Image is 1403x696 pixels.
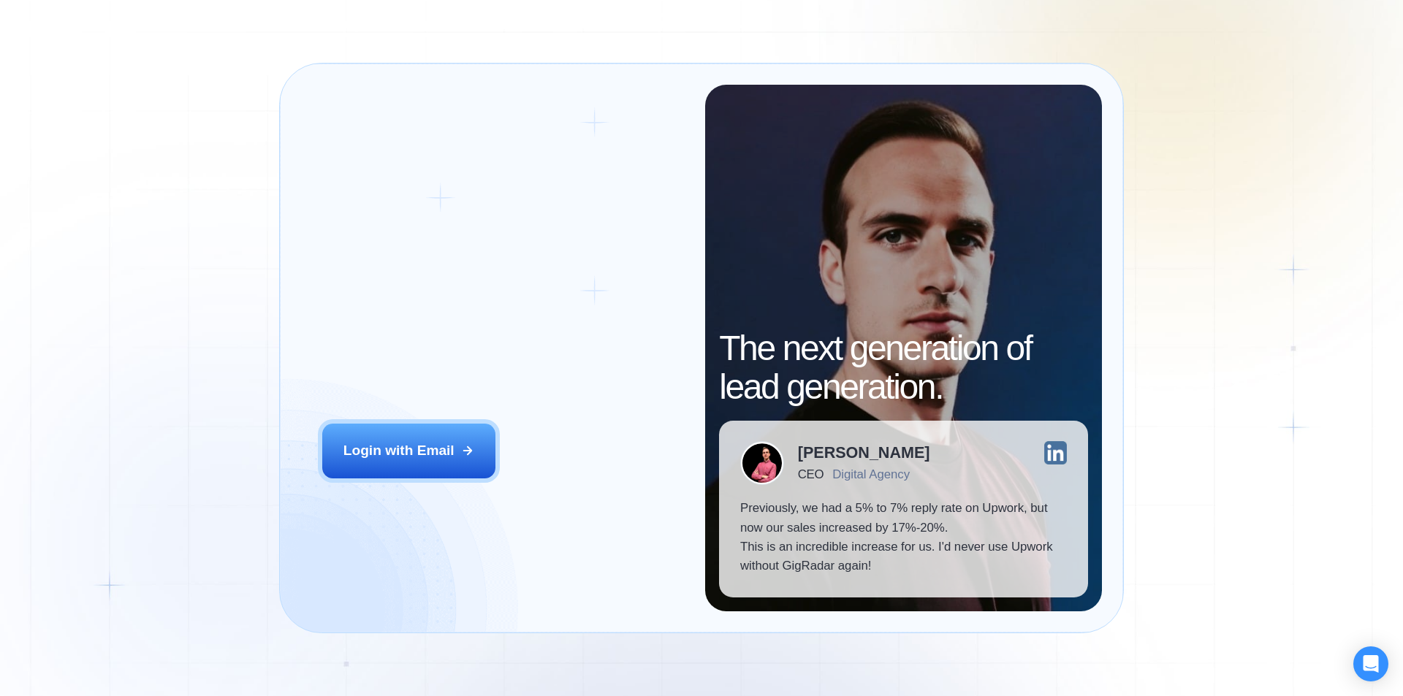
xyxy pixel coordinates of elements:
[798,467,824,481] div: CEO
[832,467,910,481] div: Digital Agency
[322,424,496,478] button: Login with Email
[740,499,1067,576] p: Previously, we had a 5% to 7% reply rate on Upwork, but now our sales increased by 17%-20%. This ...
[719,329,1088,407] h2: The next generation of lead generation.
[1353,646,1388,681] div: Open Intercom Messenger
[343,441,455,460] div: Login with Email
[798,445,930,461] div: [PERSON_NAME]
